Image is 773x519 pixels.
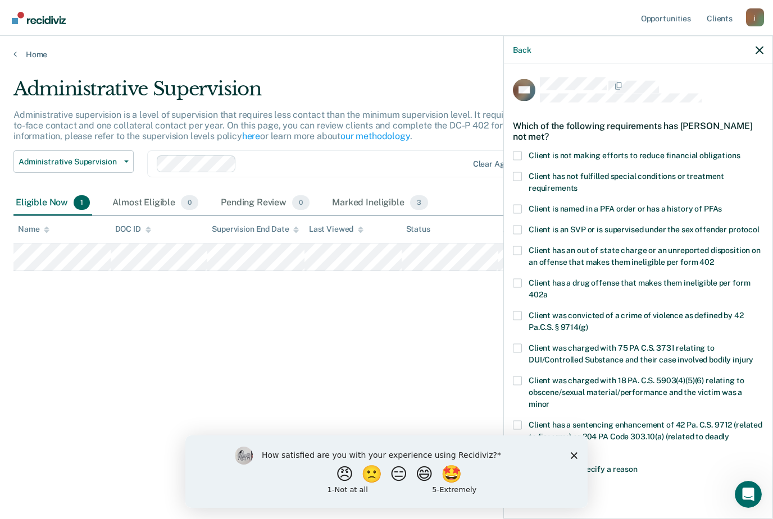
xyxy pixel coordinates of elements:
span: 1 [74,195,90,210]
a: our methodology [340,131,410,141]
button: Profile dropdown button [746,8,764,26]
span: Client is not making efforts to reduce financial obligations [529,150,740,159]
div: Clear agents [473,159,521,169]
div: j [746,8,764,26]
a: Home [13,49,760,59]
div: Name [18,224,49,234]
div: Status [406,224,430,234]
span: Client was convicted of a crime of violence as defined by 42 Pa.C.S. § 9714(g) [529,310,744,331]
div: Supervision End Date [212,224,299,234]
img: Recidiviz [12,12,66,24]
span: 0 [292,195,310,210]
div: Snooze for: [513,494,763,507]
span: Client was charged with 18 PA. C.S. 5903(4)(5)(6) relating to obscene/sexual material/performance... [529,375,744,408]
iframe: Intercom live chat [735,481,762,508]
span: Client has a drug offense that makes them ineligible per form 402a [529,278,750,298]
p: Administrative supervision is a level of supervision that requires less contact than the minimum ... [13,109,590,141]
div: Eligible Now [13,191,92,215]
div: Last Viewed [309,224,363,234]
div: Almost Eligible [110,191,201,215]
iframe: Survey by Kim from Recidiviz [185,435,588,508]
div: Pending Review [219,191,312,215]
span: Administrative Supervision [19,157,120,167]
button: Back [513,45,531,54]
span: Client is named in a PFA order or has a history of PFAs [529,204,722,213]
span: Client has a sentencing enhancement of 42 Pa. C.S. 9712 (related to firearms) or 204 PA Code 303.... [529,420,762,452]
span: Client has an out of state charge or an unreported disposition on an offense that makes them inel... [529,245,761,266]
div: DOC ID [115,224,151,234]
span: Other, please specify a reason [529,464,638,473]
span: 0 [181,195,198,210]
span: Client has not fulfilled special conditions or treatment requirements [529,171,724,192]
span: 3 [410,195,428,210]
span: Client was charged with 75 PA C.S. 3731 relating to DUI/Controlled Substance and their case invol... [529,343,753,364]
div: Administrative Supervision [13,77,593,109]
span: Client is an SVP or is supervised under the sex offender protocol [529,224,760,233]
a: here [242,131,260,141]
div: Marked Ineligible [330,191,430,215]
div: Which of the following requirements has [PERSON_NAME] not met? [513,112,763,151]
